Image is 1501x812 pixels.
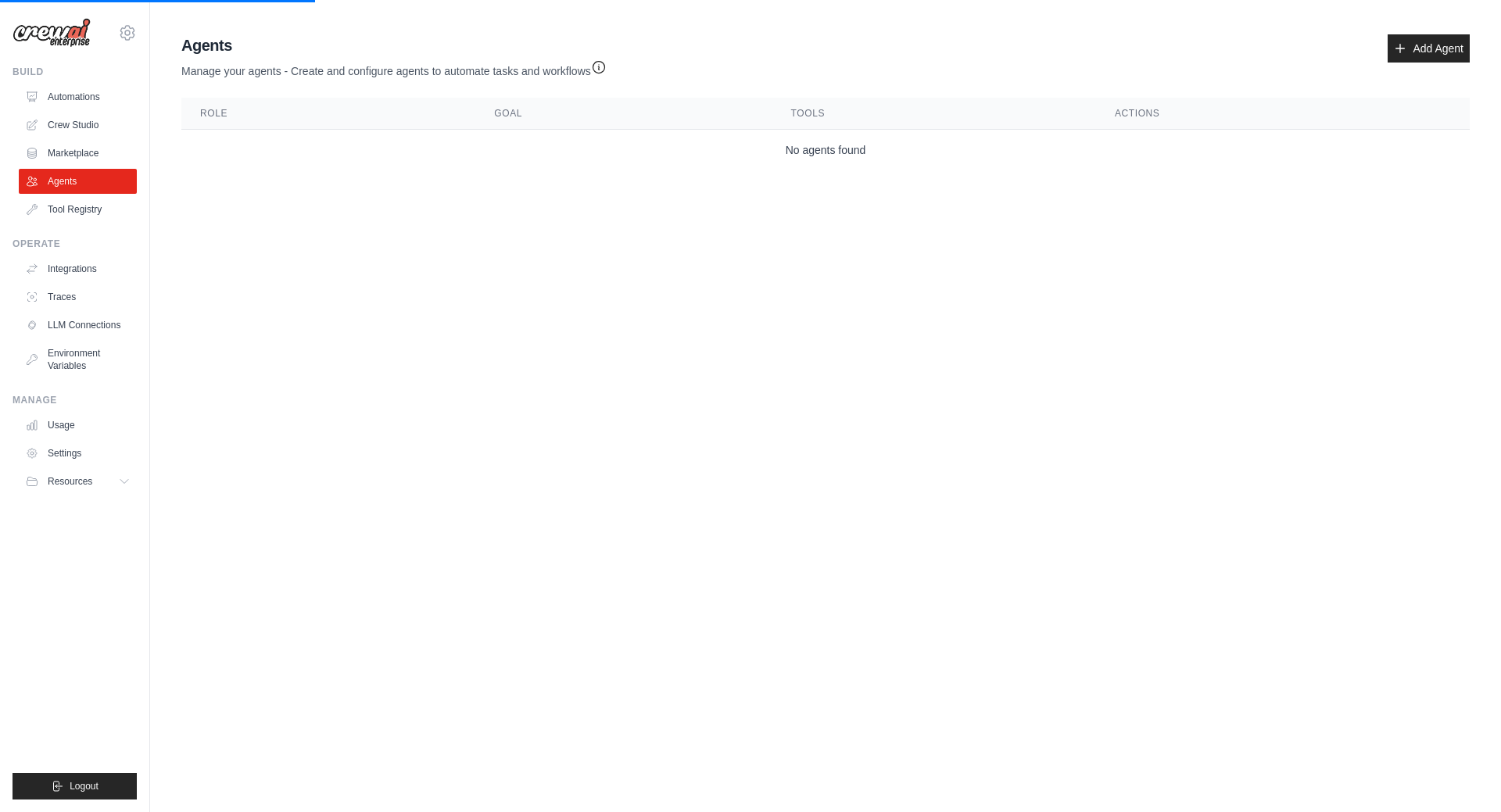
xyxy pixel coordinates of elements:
[13,773,137,799] button: Logout
[19,84,137,109] a: Automations
[19,469,137,494] button: Resources
[19,141,137,166] a: Marketplace
[181,98,475,130] th: Role
[13,394,137,406] div: Manage
[1388,34,1470,63] a: Add Agent
[70,780,99,792] span: Logout
[19,197,137,222] a: Tool Registry
[181,130,1470,171] td: No agents found
[19,113,137,138] a: Crew Studio
[19,413,137,438] a: Usage
[772,98,1096,130] th: Tools
[19,313,137,338] a: LLM Connections
[181,34,607,56] h2: Agents
[13,66,137,78] div: Build
[48,475,92,488] span: Resources
[13,238,137,250] div: Operate
[13,18,91,48] img: Logo
[19,256,137,281] a: Integrations
[19,284,137,309] a: Traces
[1096,98,1470,130] th: Actions
[475,98,772,130] th: Goal
[181,56,607,79] p: Manage your agents - Create and configure agents to automate tasks and workflows
[19,441,137,466] a: Settings
[19,341,137,378] a: Environment Variables
[19,169,137,194] a: Agents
